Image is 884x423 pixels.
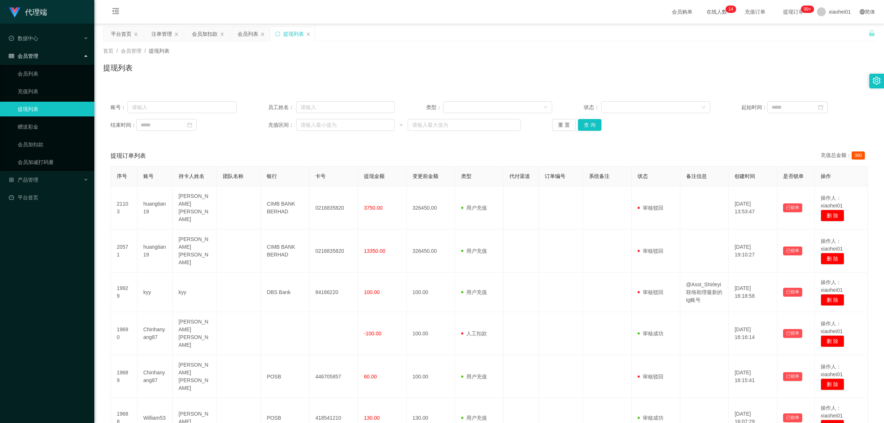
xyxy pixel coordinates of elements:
[315,173,326,179] span: 卡号
[364,248,385,254] span: 13350.00
[584,104,601,111] span: 状态：
[275,31,280,36] i: 图标: sync
[9,53,38,59] span: 会员管理
[18,102,88,116] a: 提现列表
[111,27,131,41] div: 平台首页
[223,173,243,179] span: 团队名称
[18,84,88,99] a: 充值列表
[821,364,843,377] span: 操作人：xiaohei01
[638,248,663,254] span: 审核驳回
[821,378,844,390] button: 删 除
[731,6,733,13] p: 4
[121,48,141,54] span: 会员管理
[18,155,88,169] a: 会员加减打码量
[852,151,865,160] span: 360
[25,0,47,24] h1: 代理端
[364,289,380,295] span: 100.00
[461,289,487,295] span: 用户充值
[873,77,881,85] i: 图标: setting
[238,27,258,41] div: 会员列表
[801,6,814,13] sup: 1110
[364,374,377,380] span: 60.00
[818,105,823,110] i: 图标: calendar
[187,122,192,127] i: 图标: calendar
[461,374,487,380] span: 用户充值
[143,173,154,179] span: 账号
[741,9,769,14] span: 充值订单
[9,190,88,205] a: 图标: dashboard平台首页
[309,273,358,312] td: 84166220
[173,355,217,398] td: [PERSON_NAME] [PERSON_NAME]
[18,66,88,81] a: 会员列表
[173,186,217,230] td: [PERSON_NAME] [PERSON_NAME]
[110,121,136,129] span: 结束时间：
[149,48,169,54] span: 提现列表
[111,230,137,273] td: 20571
[461,248,487,254] span: 用户充值
[638,374,663,380] span: 审核驳回
[103,48,113,54] span: 首页
[407,355,455,398] td: 100.00
[134,32,138,36] i: 图标: close
[725,6,736,13] sup: 14
[111,312,137,355] td: 19690
[860,9,865,14] i: 图标: global
[408,119,521,131] input: 请输入最大值为
[783,203,802,212] button: 已锁单
[783,288,802,297] button: 已锁单
[729,230,777,273] td: [DATE] 19:10:27
[821,210,844,221] button: 删 除
[394,121,408,129] span: ~
[18,119,88,134] a: 赠送彩金
[261,355,309,398] td: POSB
[821,321,843,334] span: 操作人：xiaohei01
[821,294,844,306] button: 删 除
[407,312,455,355] td: 100.00
[638,289,663,295] span: 审核驳回
[783,413,802,422] button: 已锁单
[461,331,487,336] span: 人工扣款
[461,415,487,421] span: 用户充值
[729,355,777,398] td: [DATE] 16:15:41
[9,36,14,41] i: 图标: check-circle-o
[127,101,236,113] input: 请输入
[407,230,455,273] td: 326450.00
[407,186,455,230] td: 326450.00
[638,173,648,179] span: 状态
[137,230,173,273] td: huangtian19
[578,119,601,131] button: 查 询
[552,119,576,131] button: 重 置
[144,48,146,54] span: /
[151,27,172,41] div: 注单管理
[638,205,663,211] span: 审核驳回
[729,186,777,230] td: [DATE] 13:53:47
[261,273,309,312] td: DBS Bank
[173,230,217,273] td: [PERSON_NAME] [PERSON_NAME]
[461,173,471,179] span: 类型
[686,173,707,179] span: 备注信息
[9,177,38,183] span: 产品管理
[110,151,146,160] span: 提现订单列表
[137,273,173,312] td: kyy
[137,186,173,230] td: huangtian19
[729,273,777,312] td: [DATE] 16:18:58
[9,9,47,15] a: 代理端
[268,121,296,129] span: 充值区间：
[821,335,844,347] button: 删 除
[179,173,204,179] span: 持卡人姓名
[729,312,777,355] td: [DATE] 16:16:14
[268,104,296,111] span: 员工姓名：
[821,253,844,265] button: 删 除
[309,186,358,230] td: 0216835820
[783,247,802,255] button: 已锁单
[821,151,868,160] div: 充值总金额：
[509,173,530,179] span: 代付渠道
[9,35,38,41] span: 数据中心
[545,173,565,179] span: 订单编号
[638,331,663,336] span: 审核成功
[296,101,394,113] input: 请输入
[413,173,438,179] span: 变更前金额
[174,32,179,36] i: 图标: close
[779,9,807,14] span: 提现订单
[220,32,224,36] i: 图标: close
